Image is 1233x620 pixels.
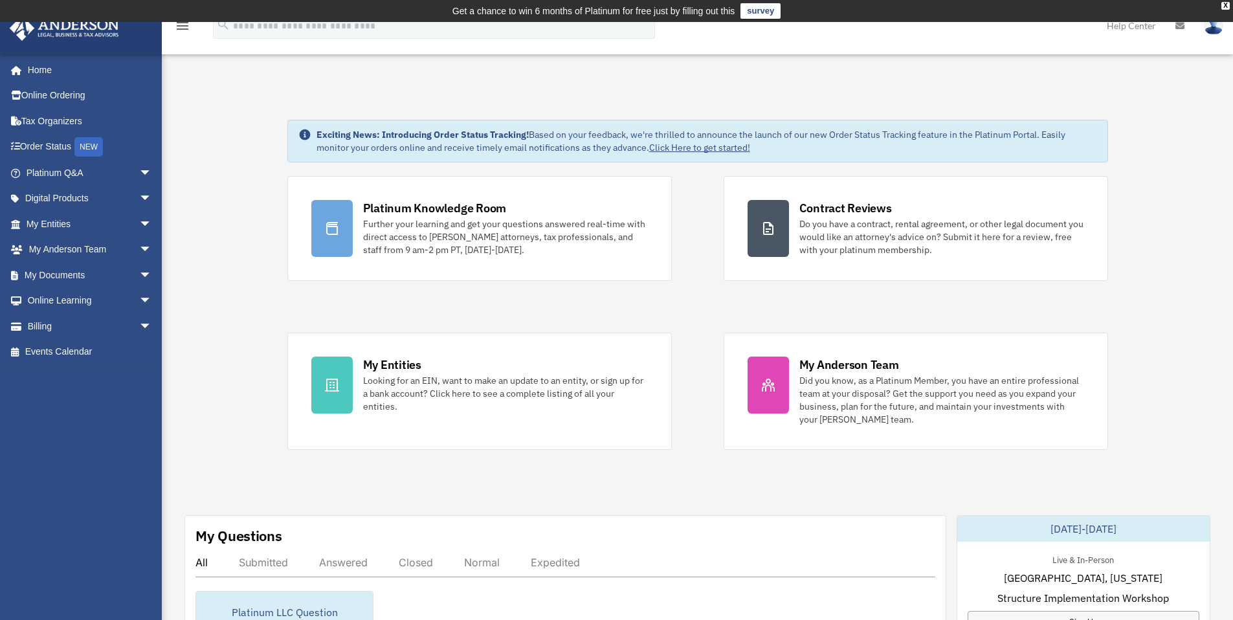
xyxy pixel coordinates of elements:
div: Submitted [239,556,288,569]
a: menu [175,23,190,34]
img: Anderson Advisors Platinum Portal [6,16,123,41]
a: Tax Organizers [9,108,172,134]
a: Events Calendar [9,339,172,365]
div: Based on your feedback, we're thrilled to announce the launch of our new Order Status Tracking fe... [317,128,1097,154]
div: My Entities [363,357,421,373]
span: arrow_drop_down [139,237,165,263]
div: NEW [74,137,103,157]
span: arrow_drop_down [139,211,165,238]
div: Did you know, as a Platinum Member, you have an entire professional team at your disposal? Get th... [799,374,1084,426]
a: Digital Productsarrow_drop_down [9,186,172,212]
div: Platinum Knowledge Room [363,200,507,216]
a: Order StatusNEW [9,134,172,161]
a: Platinum Q&Aarrow_drop_down [9,160,172,186]
a: My Anderson Teamarrow_drop_down [9,237,172,263]
a: Home [9,57,165,83]
span: arrow_drop_down [139,160,165,186]
div: Closed [399,556,433,569]
a: My Documentsarrow_drop_down [9,262,172,288]
div: My Anderson Team [799,357,899,373]
div: Get a chance to win 6 months of Platinum for free just by filling out this [452,3,735,19]
strong: Exciting News: Introducing Order Status Tracking! [317,129,529,140]
span: [GEOGRAPHIC_DATA], [US_STATE] [1004,570,1162,586]
div: Looking for an EIN, want to make an update to an entity, or sign up for a bank account? Click her... [363,374,648,413]
div: Live & In-Person [1042,552,1124,566]
div: My Questions [195,526,282,546]
a: My Entities Looking for an EIN, want to make an update to an entity, or sign up for a bank accoun... [287,333,672,450]
span: arrow_drop_down [139,262,165,289]
div: Answered [319,556,368,569]
a: Billingarrow_drop_down [9,313,172,339]
a: Online Ordering [9,83,172,109]
a: Platinum Knowledge Room Further your learning and get your questions answered real-time with dire... [287,176,672,281]
span: arrow_drop_down [139,288,165,315]
div: Contract Reviews [799,200,892,216]
a: My Entitiesarrow_drop_down [9,211,172,237]
span: arrow_drop_down [139,313,165,340]
div: Do you have a contract, rental agreement, or other legal document you would like an attorney's ad... [799,217,1084,256]
div: Normal [464,556,500,569]
i: menu [175,18,190,34]
i: search [216,17,230,32]
span: arrow_drop_down [139,186,165,212]
div: [DATE]-[DATE] [957,516,1210,542]
a: Online Learningarrow_drop_down [9,288,172,314]
div: Expedited [531,556,580,569]
div: Further your learning and get your questions answered real-time with direct access to [PERSON_NAM... [363,217,648,256]
img: User Pic [1204,16,1223,35]
div: All [195,556,208,569]
a: survey [740,3,781,19]
a: Contract Reviews Do you have a contract, rental agreement, or other legal document you would like... [724,176,1108,281]
a: Click Here to get started! [649,142,750,153]
div: close [1221,2,1230,10]
span: Structure Implementation Workshop [997,590,1169,606]
a: My Anderson Team Did you know, as a Platinum Member, you have an entire professional team at your... [724,333,1108,450]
